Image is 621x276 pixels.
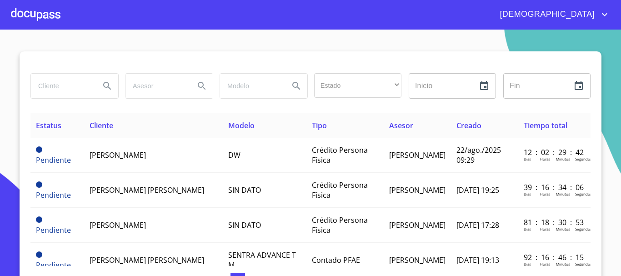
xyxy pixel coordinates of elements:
span: Estatus [36,120,61,130]
span: Modelo [228,120,255,130]
span: Pendiente [36,190,71,200]
p: Horas [540,261,550,266]
p: Horas [540,191,550,196]
button: Search [191,75,213,97]
p: Segundos [575,226,592,231]
p: Dias [524,261,531,266]
span: [DATE] 19:13 [456,255,499,265]
span: Pendiente [36,181,42,188]
span: [PERSON_NAME] [90,220,146,230]
input: search [220,74,282,98]
span: [PERSON_NAME] [PERSON_NAME] [90,185,204,195]
span: Asesor [389,120,413,130]
span: [DATE] 19:25 [456,185,499,195]
button: Search [285,75,307,97]
span: Pendiente [36,251,42,258]
span: Crédito Persona Física [312,145,368,165]
span: [PERSON_NAME] [389,150,446,160]
button: Search [96,75,118,97]
span: 22/ago./2025 09:29 [456,145,501,165]
p: Horas [540,156,550,161]
span: Creado [456,120,481,130]
span: Pendiente [36,225,71,235]
p: Dias [524,191,531,196]
p: Dias [524,226,531,231]
p: Segundos [575,261,592,266]
span: Crédito Persona Física [312,215,368,235]
span: [PERSON_NAME] [90,150,146,160]
p: Segundos [575,156,592,161]
p: Dias [524,156,531,161]
span: [PERSON_NAME] [389,185,446,195]
p: 39 : 16 : 34 : 06 [524,182,585,192]
p: 92 : 16 : 46 : 15 [524,252,585,262]
p: Minutos [556,156,570,161]
span: Pendiente [36,260,71,270]
button: account of current user [493,7,610,22]
input: search [31,74,93,98]
span: Tipo [312,120,327,130]
span: SENTRA ADVANCE T M [228,250,296,270]
span: [PERSON_NAME] [389,220,446,230]
span: SIN DATO [228,220,261,230]
p: 81 : 18 : 30 : 53 [524,217,585,227]
p: Horas [540,226,550,231]
span: SIN DATO [228,185,261,195]
span: Contado PFAE [312,255,360,265]
span: Pendiente [36,216,42,223]
span: Pendiente [36,146,42,153]
span: Cliente [90,120,113,130]
span: Pendiente [36,155,71,165]
span: [PERSON_NAME] [PERSON_NAME] [90,255,204,265]
input: search [125,74,187,98]
p: Segundos [575,191,592,196]
span: Crédito Persona Física [312,180,368,200]
p: Minutos [556,226,570,231]
p: 12 : 02 : 29 : 42 [524,147,585,157]
p: Minutos [556,191,570,196]
div: ​ [314,73,401,98]
p: Minutos [556,261,570,266]
span: [DATE] 17:28 [456,220,499,230]
span: [DEMOGRAPHIC_DATA] [493,7,599,22]
span: Tiempo total [524,120,567,130]
span: DW [228,150,240,160]
span: [PERSON_NAME] [389,255,446,265]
